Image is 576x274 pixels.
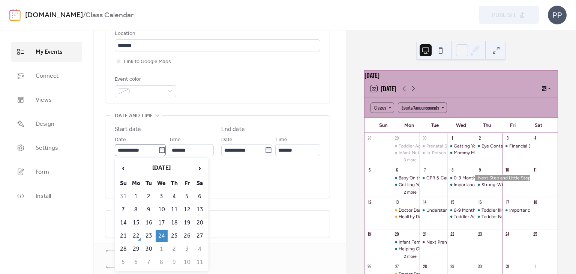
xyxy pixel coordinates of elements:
[454,175,544,181] div: 0-3 Month & 3-6 Month Infant Expectations
[399,207,456,214] div: Doctor Dad - Spiritual Series
[420,239,447,245] div: Next Prenatal Series Start Date
[194,256,206,268] td: 11
[477,231,483,237] div: 23
[156,243,168,255] td: 1
[194,243,206,255] td: 4
[117,217,129,229] td: 14
[367,199,372,205] div: 12
[399,239,482,245] div: Infant Temperament & Creating Courage
[422,199,427,205] div: 14
[156,256,168,268] td: 8
[477,263,483,269] div: 30
[11,138,82,158] a: Settings
[475,143,502,149] div: Eye Contact Means Love & Words Matter: Magic Words
[143,217,155,229] td: 16
[532,135,538,141] div: 4
[447,207,475,214] div: 6-9 Month & 9-12 Month Infant Expectations
[143,177,155,190] th: Tu
[422,135,427,141] div: 30
[117,230,129,242] td: 21
[426,175,472,181] div: CPR & Car Seat Safety
[394,263,400,269] div: 27
[117,243,129,255] td: 28
[394,135,400,141] div: 29
[143,190,155,203] td: 2
[367,263,372,269] div: 26
[426,143,457,149] div: Prenatal Series
[477,135,483,141] div: 2
[505,199,510,205] div: 17
[130,243,142,255] td: 29
[392,150,420,156] div: Infant Nutrition & Budget 101
[447,182,475,188] div: Importance of Words & Credit Cards: Friend or Foe?
[181,190,193,203] td: 5
[168,217,180,229] td: 18
[401,156,420,163] button: 3 more
[117,177,129,190] th: Su
[11,90,82,110] a: Views
[502,207,530,214] div: Importance of Bonding & Infant Expectations
[449,199,455,205] div: 15
[420,143,447,149] div: Prenatal Series
[130,203,142,216] td: 8
[392,214,420,220] div: Healthy Dad - Spiritual Series
[447,143,475,149] div: Getting Your Baby to Sleep & Crying
[447,175,475,181] div: 0-3 Month & 3-6 Month Infant Expectations
[36,72,58,81] span: Connect
[475,175,530,181] div: Next Step and Little Steps Closed
[143,230,155,242] td: 23
[367,167,372,173] div: 5
[156,217,168,229] td: 17
[181,256,193,268] td: 10
[426,239,490,245] div: Next Prenatal Series Start Date
[181,230,193,242] td: 26
[454,150,537,156] div: Mommy Milestones & Creating Kindness
[130,217,142,229] td: 15
[130,230,142,242] td: 22
[194,190,206,203] td: 6
[500,118,526,133] div: Fri
[399,175,482,181] div: Baby On the Move & Staying Out of Debt
[117,203,129,216] td: 7
[194,203,206,216] td: 13
[106,250,155,268] a: Cancel
[454,143,528,149] div: Getting Your Baby to Sleep & Crying
[392,175,420,181] div: Baby On the Move & Staying Out of Debt
[169,135,181,145] span: Time
[454,182,560,188] div: Importance of Words & Credit Cards: Friend or Foe?
[124,57,171,66] span: Link to Google Maps
[394,199,400,205] div: 13
[392,239,420,245] div: Infant Temperament & Creating Courage
[426,207,519,214] div: Understanding Your Infant & Infant Accidents
[502,143,530,149] div: Financial Emergencies & Creating Motivation
[526,118,552,133] div: Sat
[115,29,319,38] div: Location
[168,230,180,242] td: 25
[9,9,21,21] img: logo
[532,167,538,173] div: 11
[505,263,510,269] div: 31
[481,214,547,220] div: Toddler Nutrition & Toddler Play
[181,177,193,190] th: Fr
[399,150,459,156] div: Infant Nutrition & Budget 101
[181,203,193,216] td: 12
[368,83,399,94] button: 22[DATE]
[156,230,168,242] td: 24
[475,214,502,220] div: Toddler Nutrition & Toddler Play
[115,75,175,84] div: Event color
[367,135,372,141] div: 28
[143,203,155,216] td: 9
[36,168,49,177] span: Form
[399,214,459,220] div: Healthy Dad - Spiritual Series
[36,120,54,129] span: Design
[532,199,538,205] div: 18
[130,160,193,176] th: [DATE]
[168,243,180,255] td: 2
[130,177,142,190] th: Mo
[399,246,489,252] div: Helping Children Process Change & Siblings
[420,150,447,156] div: In-Person Prenatal Series
[36,96,52,105] span: Views
[168,190,180,203] td: 4
[143,243,155,255] td: 30
[194,230,206,242] td: 27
